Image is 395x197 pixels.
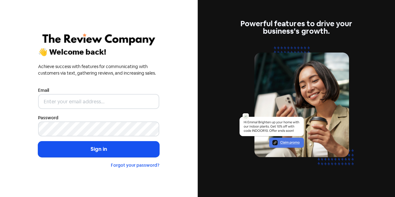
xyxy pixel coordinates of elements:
div: 👋 Welcome back! [38,48,159,56]
label: Password [38,115,58,121]
input: Enter your email address... [38,94,159,109]
div: Powerful features to drive your business's growth. [236,20,357,35]
button: Sign in [38,141,159,157]
div: Achieve success with features for communicating with customers via text, gathering reviews, and i... [38,63,159,76]
a: Forgot your password? [111,162,159,168]
img: text-marketing [236,42,357,177]
label: Email [38,87,49,94]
